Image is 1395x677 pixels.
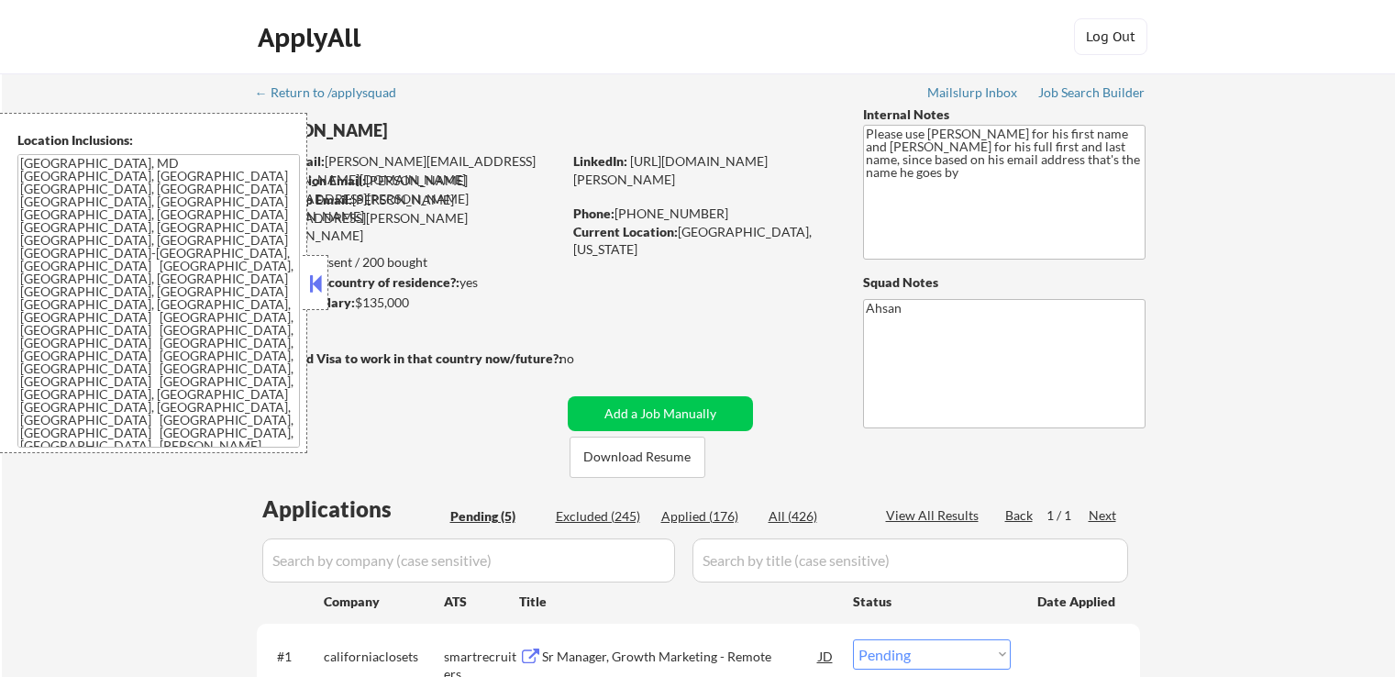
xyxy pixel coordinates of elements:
[568,396,753,431] button: Add a Job Manually
[573,153,627,169] strong: LinkedIn:
[1046,506,1089,525] div: 1 / 1
[570,437,705,478] button: Download Resume
[256,273,556,292] div: yes
[1038,85,1146,104] a: Job Search Builder
[262,498,444,520] div: Applications
[863,105,1146,124] div: Internal Notes
[1089,506,1118,525] div: Next
[277,648,309,666] div: #1
[769,507,860,526] div: All (426)
[324,648,444,666] div: californiaclosets
[1037,593,1118,611] div: Date Applied
[324,593,444,611] div: Company
[542,648,819,666] div: Sr Manager, Growth Marketing - Remote
[573,205,833,223] div: [PHONE_NUMBER]
[559,350,612,368] div: no
[1074,18,1147,55] button: Log Out
[255,85,414,104] a: ← Return to /applysquad
[573,223,833,259] div: [GEOGRAPHIC_DATA], [US_STATE]
[573,153,768,187] a: [URL][DOMAIN_NAME][PERSON_NAME]
[1005,506,1035,525] div: Back
[17,131,300,150] div: Location Inclusions:
[692,538,1128,583] input: Search by title (case sensitive)
[256,294,561,312] div: $135,000
[573,224,678,239] strong: Current Location:
[262,538,675,583] input: Search by company (case sensitive)
[927,85,1019,104] a: Mailslurp Inbox
[257,191,561,245] div: [PERSON_NAME][EMAIL_ADDRESS][PERSON_NAME][DOMAIN_NAME]
[258,172,561,226] div: [PERSON_NAME][EMAIL_ADDRESS][PERSON_NAME][DOMAIN_NAME]
[444,593,519,611] div: ATS
[256,253,561,272] div: 176 sent / 200 bought
[519,593,836,611] div: Title
[817,639,836,672] div: JD
[257,350,562,366] strong: Will need Visa to work in that country now/future?:
[556,507,648,526] div: Excluded (245)
[927,86,1019,99] div: Mailslurp Inbox
[573,205,614,221] strong: Phone:
[863,273,1146,292] div: Squad Notes
[886,506,984,525] div: View All Results
[258,22,366,53] div: ApplyAll
[255,86,414,99] div: ← Return to /applysquad
[853,584,1011,617] div: Status
[1038,86,1146,99] div: Job Search Builder
[257,119,634,142] div: [PERSON_NAME]
[258,152,561,188] div: [PERSON_NAME][EMAIL_ADDRESS][PERSON_NAME][DOMAIN_NAME]
[661,507,753,526] div: Applied (176)
[256,274,459,290] strong: Can work in country of residence?:
[450,507,542,526] div: Pending (5)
